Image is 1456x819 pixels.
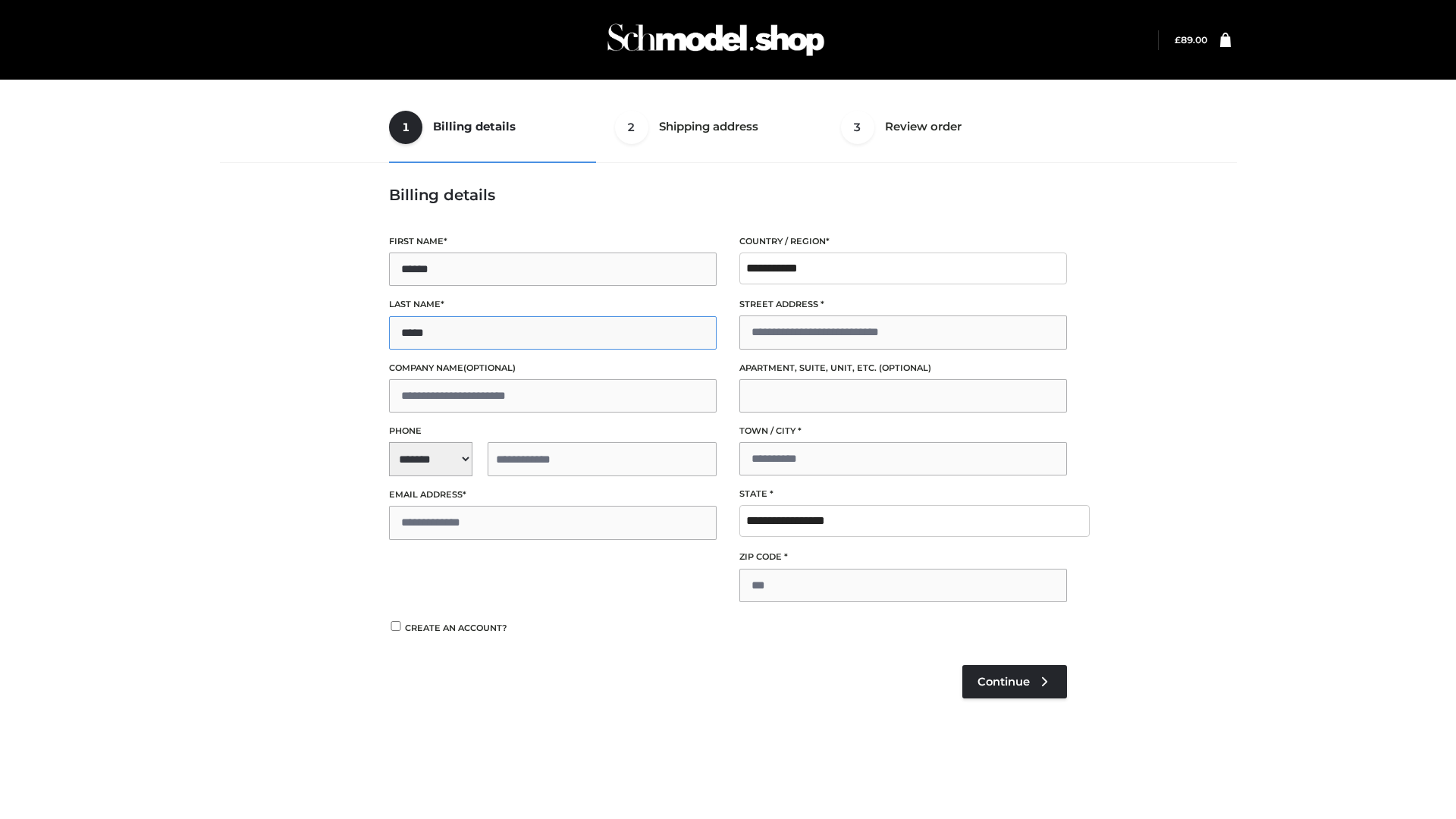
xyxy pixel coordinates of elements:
input: Create an account? [389,621,403,631]
label: Phone [389,424,717,438]
span: Create an account? [405,623,507,633]
h3: Billing details [389,186,1067,204]
span: £ [1175,34,1181,45]
label: Company name [389,361,717,375]
label: Street address [739,297,1067,312]
img: Schmodel Admin 964 [602,10,830,70]
label: Last name [389,297,717,312]
label: Town / City [739,424,1067,438]
span: (optional) [879,362,931,373]
bdi: 89.00 [1175,34,1207,45]
span: Continue [977,675,1030,689]
span: (optional) [463,362,516,373]
label: Email address [389,488,717,502]
label: State [739,487,1067,501]
a: £89.00 [1175,34,1207,45]
a: Continue [962,665,1067,698]
label: Apartment, suite, unit, etc. [739,361,1067,375]
label: First name [389,234,717,249]
label: ZIP Code [739,550,1067,564]
label: Country / Region [739,234,1067,249]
